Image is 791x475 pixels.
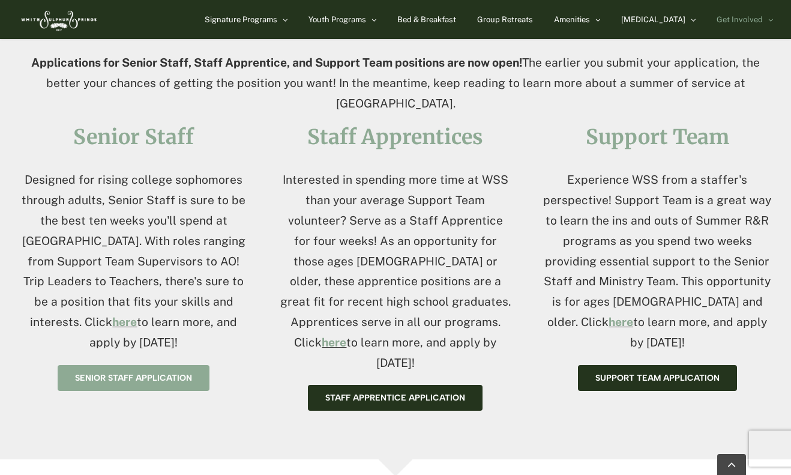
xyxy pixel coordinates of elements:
span: Get Involved [717,16,763,23]
span: Group Retreats [477,16,533,23]
p: Designed for rising college sophomores through adults, Senior Staff is sure to be the best ten we... [18,170,250,352]
a: Support Team [586,124,729,150]
p: Experience WSS from a staffer's perspective! Support Team is a great way to learn the ins and out... [541,170,773,352]
p: Interested in spending more time at WSS than your average Support Team volunteer? Serve as a Staf... [280,170,511,373]
span: Support Team Application [595,373,720,383]
a: here [609,315,633,328]
span: [MEDICAL_DATA] [621,16,685,23]
a: Staff Apprentice application [308,385,483,411]
span: Youth Programs [308,16,366,23]
span: Staff Apprentice application [325,393,465,403]
span: Senior Staff application [75,373,192,383]
span: Bed & Breakfast [397,16,456,23]
p: The earlier you submit your application, the better your chances of getting the position you want... [18,53,773,113]
span: Signature Programs [205,16,277,23]
span: Amenities [554,16,590,23]
a: here [322,336,346,349]
a: here [112,315,137,328]
a: Senior Staff [73,124,194,150]
a: Support Team Application [578,365,737,391]
img: White Sulphur Springs Logo [18,3,98,36]
a: Senior Staff application [58,365,209,391]
strong: Applications for Senior Staff, Staff Apprentice, and Support Team positions are now open! [31,56,522,69]
a: Staff Apprentices [307,124,483,150]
